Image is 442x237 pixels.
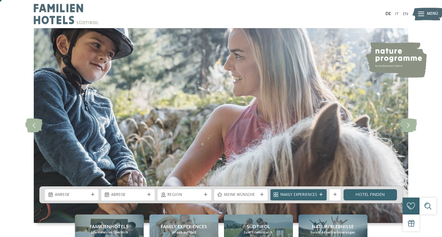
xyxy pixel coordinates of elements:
[365,42,427,78] img: nature programme by Familienhotels Südtirol
[55,192,89,198] span: Anreise
[385,12,391,16] a: DE
[172,230,196,235] span: Urlaub auf Maß
[403,12,408,16] a: EN
[167,192,201,198] span: Region
[111,192,145,198] span: Abreise
[310,230,355,235] span: Eure Kindheitserinnerungen
[90,223,129,230] span: Familienhotels
[161,223,207,230] span: Family Experiences
[246,223,270,230] span: Südtirol
[395,12,399,16] a: IT
[224,192,258,198] span: Meine Wünsche
[91,230,128,235] span: Alle Hotels im Überblick
[280,192,317,198] span: Family Experiences
[244,230,273,235] span: Euer Erlebnisreich
[312,223,354,230] span: Naturerlebnisse
[344,189,397,200] a: Hotel finden
[34,28,408,223] img: Familienhotels Südtirol: The happy family places
[427,11,438,17] span: Menü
